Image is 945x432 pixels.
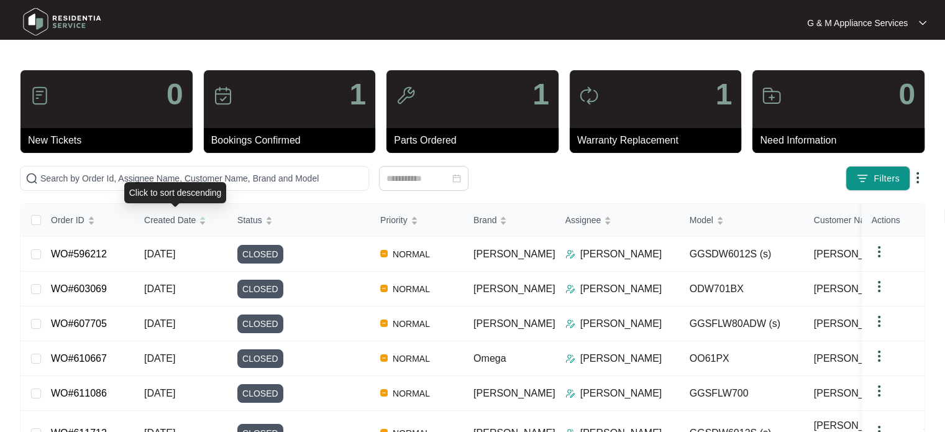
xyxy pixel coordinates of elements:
span: CLOSED [237,315,283,333]
p: [PERSON_NAME] [580,386,662,401]
span: CLOSED [237,349,283,368]
p: 1 [349,80,366,109]
img: search-icon [25,172,38,185]
input: Search by Order Id, Assignee Name, Customer Name, Brand and Model [40,172,363,185]
span: NORMAL [388,386,435,401]
span: [DATE] [144,318,175,329]
th: Customer Name [804,204,928,237]
span: Created Date [144,213,196,227]
img: Assigner Icon [565,319,575,329]
p: [PERSON_NAME] [580,247,662,262]
p: Warranty Replacement [577,133,742,148]
span: Omega [473,353,506,364]
p: New Tickets [28,133,193,148]
p: 0 [167,80,183,109]
th: Actions [862,204,924,237]
img: dropdown arrow [872,244,887,259]
img: icon [396,86,416,106]
span: [DATE] [144,249,175,259]
span: [DATE] [144,283,175,294]
a: WO#596212 [51,249,107,259]
span: [PERSON_NAME] [814,386,896,401]
span: Model [690,213,713,227]
p: Bookings Confirmed [211,133,376,148]
span: [PERSON_NAME] [814,351,896,366]
p: G & M Appliance Services [807,17,908,29]
td: GGSFLW80ADW (s) [680,306,804,341]
img: icon [579,86,599,106]
img: filter icon [856,172,869,185]
img: Assigner Icon [565,354,575,364]
p: 1 [716,80,733,109]
img: Vercel Logo [380,389,388,397]
img: icon [30,86,50,106]
a: WO#603069 [51,283,107,294]
p: [PERSON_NAME] [580,316,662,331]
td: ODW701BX [680,272,804,306]
span: [DATE] [144,388,175,398]
th: Assignee [555,204,680,237]
p: [PERSON_NAME] [580,282,662,296]
span: NORMAL [388,247,435,262]
img: Vercel Logo [380,285,388,292]
span: [PERSON_NAME] [473,283,555,294]
p: [PERSON_NAME] [580,351,662,366]
img: icon [762,86,782,106]
th: Order ID [41,204,134,237]
span: [PERSON_NAME] [473,318,555,329]
span: Customer Name [814,213,877,227]
span: NORMAL [388,282,435,296]
a: WO#610667 [51,353,107,364]
span: [PERSON_NAME] [473,388,555,398]
img: Vercel Logo [380,354,388,362]
p: Need Information [760,133,924,148]
span: [DATE] [144,353,175,364]
span: [PERSON_NAME] [473,249,555,259]
th: Priority [370,204,463,237]
img: Assigner Icon [565,388,575,398]
img: Assigner Icon [565,249,575,259]
span: [PERSON_NAME] [814,247,896,262]
span: NORMAL [388,351,435,366]
th: Model [680,204,804,237]
span: [PERSON_NAME] [814,316,896,331]
p: 0 [898,80,915,109]
span: CLOSED [237,245,283,264]
th: Status [227,204,370,237]
p: Parts Ordered [394,133,559,148]
span: NORMAL [388,316,435,331]
span: CLOSED [237,384,283,403]
img: icon [213,86,233,106]
td: GGSDW6012S (s) [680,237,804,272]
span: Order ID [51,213,84,227]
img: Vercel Logo [380,319,388,327]
button: filter iconFilters [846,166,910,191]
span: Status [237,213,262,227]
div: Click to sort descending [124,182,227,203]
a: WO#611086 [51,388,107,398]
img: Vercel Logo [380,250,388,257]
a: WO#607705 [51,318,107,329]
span: Brand [473,213,496,227]
span: [PERSON_NAME]... [814,282,904,296]
img: dropdown arrow [872,314,887,329]
img: residentia service logo [19,3,106,40]
p: 1 [532,80,549,109]
img: Assigner Icon [565,284,575,294]
span: Filters [874,172,900,185]
th: Brand [463,204,555,237]
img: dropdown arrow [910,170,925,185]
span: Priority [380,213,408,227]
span: Assignee [565,213,601,227]
span: CLOSED [237,280,283,298]
td: OO61PX [680,341,804,376]
img: dropdown arrow [919,20,926,26]
img: dropdown arrow [872,349,887,364]
img: dropdown arrow [872,384,887,398]
img: dropdown arrow [872,279,887,294]
td: GGSFLW700 [680,376,804,411]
